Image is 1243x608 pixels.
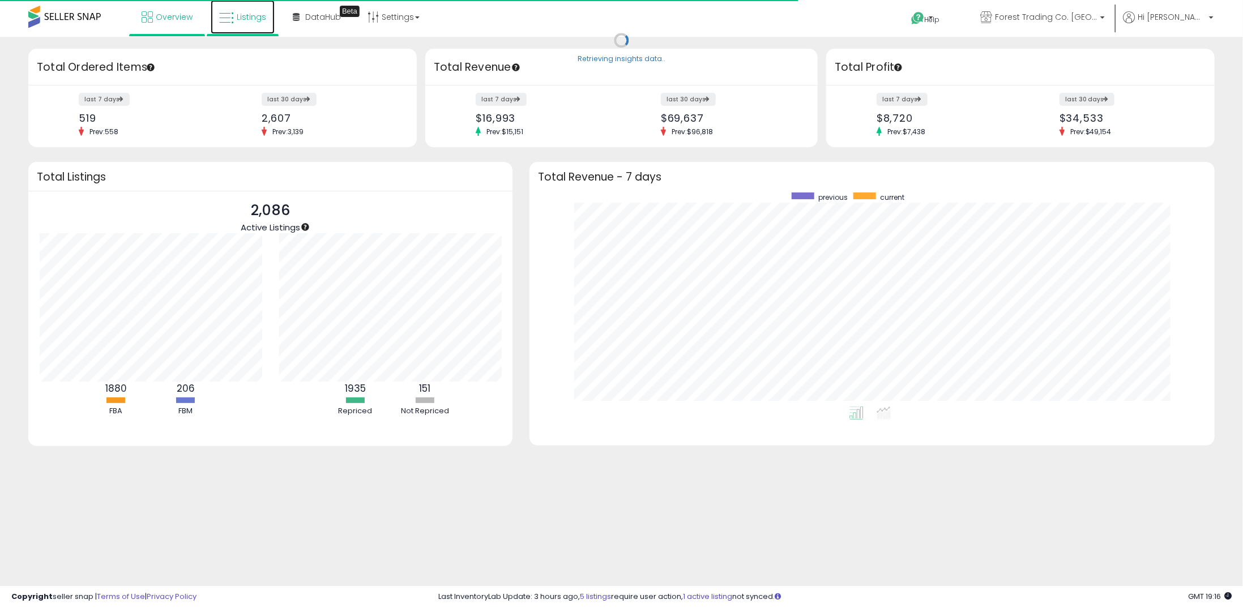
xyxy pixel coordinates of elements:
span: Prev: $15,151 [481,127,529,136]
div: 519 [79,112,214,124]
div: Repriced [322,406,390,417]
label: last 30 days [661,93,716,106]
span: Forest Trading Co. [GEOGRAPHIC_DATA] [995,11,1097,23]
span: current [880,192,904,202]
span: Prev: 558 [84,127,124,136]
b: 151 [420,382,431,395]
div: Tooltip anchor [511,62,521,72]
div: FBM [152,406,220,417]
h3: Total Revenue - 7 days [538,173,1206,181]
div: Tooltip anchor [893,62,903,72]
label: last 7 days [877,93,928,106]
a: Help [902,3,962,37]
label: last 7 days [79,93,130,106]
div: $8,720 [877,112,1012,124]
div: Tooltip anchor [340,6,360,17]
b: 206 [177,382,195,395]
label: last 7 days [476,93,527,106]
div: Retrieving insights data.. [578,54,665,65]
p: 2,086 [241,200,300,221]
span: Hi [PERSON_NAME] [1138,11,1206,23]
h3: Total Revenue [434,59,809,75]
h3: Total Profit [835,59,1206,75]
span: Prev: $49,154 [1065,127,1117,136]
b: 1935 [345,382,366,395]
span: Prev: $7,438 [882,127,931,136]
div: FBA [82,406,150,417]
a: Hi [PERSON_NAME] [1123,11,1214,37]
span: Active Listings [241,221,300,233]
div: Tooltip anchor [146,62,156,72]
h3: Total Ordered Items [37,59,408,75]
div: $16,993 [476,112,613,124]
h3: Total Listings [37,173,504,181]
div: $34,533 [1060,112,1195,124]
span: Overview [156,11,193,23]
span: Prev: $96,818 [666,127,719,136]
span: previous [818,192,848,202]
span: Prev: 3,139 [267,127,309,136]
span: Help [925,15,940,24]
div: Tooltip anchor [300,222,310,232]
label: last 30 days [262,93,317,106]
div: $69,637 [661,112,798,124]
span: DataHub [305,11,341,23]
div: 2,607 [262,112,397,124]
label: last 30 days [1060,93,1114,106]
div: Not Repriced [391,406,459,417]
b: 1880 [105,382,127,395]
span: Listings [237,11,266,23]
i: Get Help [911,11,925,25]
